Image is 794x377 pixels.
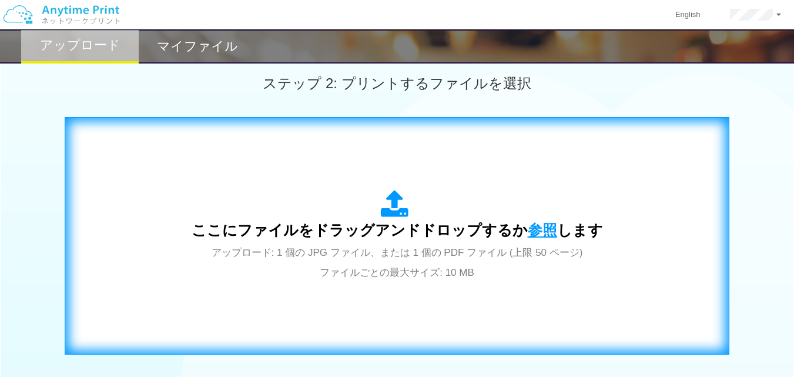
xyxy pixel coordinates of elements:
h2: マイファイル [157,39,238,54]
h2: アップロード [40,38,120,52]
span: 参照 [528,222,557,238]
span: アップロード: 1 個の JPG ファイル、または 1 個の PDF ファイル (上限 50 ページ) ファイルごとの最大サイズ: 10 MB [212,247,583,278]
span: ステップ 2: プリントするファイルを選択 [263,75,531,91]
span: ここにファイルをドラッグアンドドロップするか します [192,222,603,238]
